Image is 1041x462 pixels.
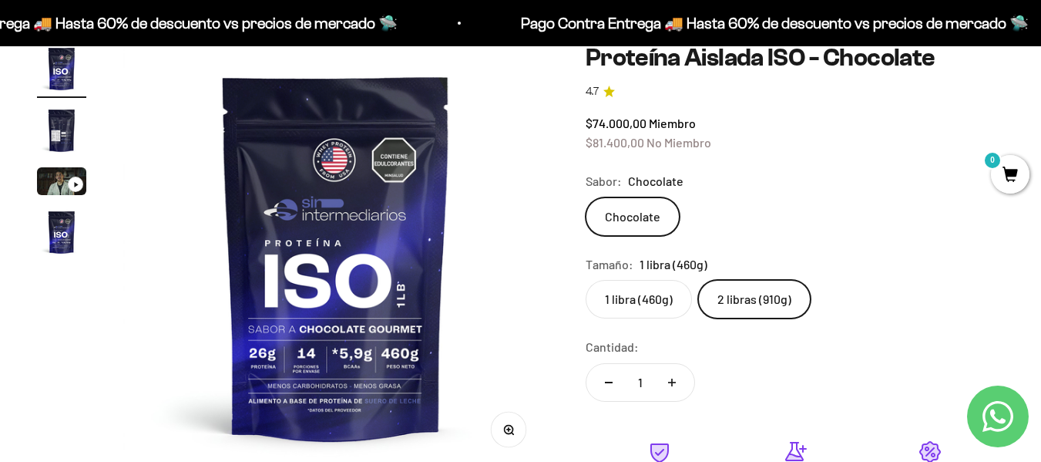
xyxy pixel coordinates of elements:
label: Cantidad: [586,337,639,357]
span: $81.400,00 [586,135,644,150]
button: Reducir cantidad [586,364,631,401]
mark: 0 [983,151,1002,170]
span: 1 libra (460g) [640,255,707,275]
a: 4.74.7 de 5.0 estrellas [586,83,1004,100]
legend: Tamaño: [586,255,633,275]
h1: Proteína Aislada ISO - Chocolate [586,44,1004,71]
button: Ir al artículo 2 [37,106,86,160]
legend: Sabor: [586,171,622,191]
img: Proteína Aislada ISO - Chocolate [37,44,86,93]
a: 0 [991,167,1029,184]
button: Ir al artículo 4 [37,207,86,261]
button: Ir al artículo 1 [37,44,86,98]
span: No Miembro [646,135,711,150]
span: $74.000,00 [586,116,646,130]
button: Ir al artículo 3 [37,167,86,200]
span: Miembro [649,116,696,130]
img: Proteína Aislada ISO - Chocolate [37,207,86,257]
span: Chocolate [628,171,683,191]
span: 4.7 [586,83,599,100]
img: Proteína Aislada ISO - Chocolate [37,106,86,155]
p: Pago Contra Entrega 🚚 Hasta 60% de descuento vs precios de mercado 🛸 [515,11,1023,35]
button: Aumentar cantidad [650,364,694,401]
